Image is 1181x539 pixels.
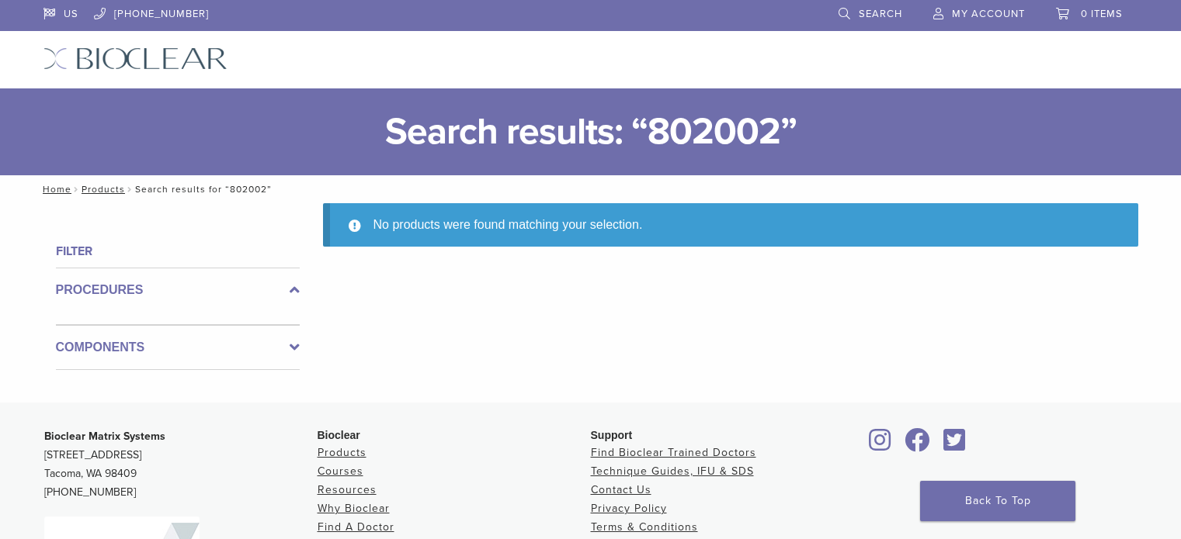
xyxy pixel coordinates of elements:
[318,520,394,534] a: Find A Doctor
[591,483,651,496] a: Contact Us
[591,520,698,534] a: Terms & Conditions
[44,427,318,502] p: [STREET_ADDRESS] Tacoma, WA 98409 [PHONE_NUMBER]
[591,465,754,478] a: Technique Guides, IFU & SDS
[920,481,1075,521] a: Back To Top
[323,203,1138,247] div: No products were found matching your selection.
[591,502,667,515] a: Privacy Policy
[318,465,363,478] a: Courses
[939,437,971,453] a: Bioclear
[56,242,300,261] h4: Filter
[318,446,366,459] a: Products
[859,8,902,20] span: Search
[900,437,936,453] a: Bioclear
[43,47,228,70] img: Bioclear
[56,338,300,357] label: Components
[125,185,135,193] span: /
[32,175,1150,203] nav: Search results for “802002”
[1081,8,1123,20] span: 0 items
[318,429,360,441] span: Bioclear
[318,483,377,496] a: Resources
[56,281,300,299] label: Procedures
[82,184,125,195] a: Products
[864,437,897,453] a: Bioclear
[952,8,1025,20] span: My Account
[318,502,390,515] a: Why Bioclear
[38,184,71,195] a: Home
[71,185,82,193] span: /
[591,429,633,441] span: Support
[44,430,165,443] strong: Bioclear Matrix Systems
[591,446,756,459] a: Find Bioclear Trained Doctors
